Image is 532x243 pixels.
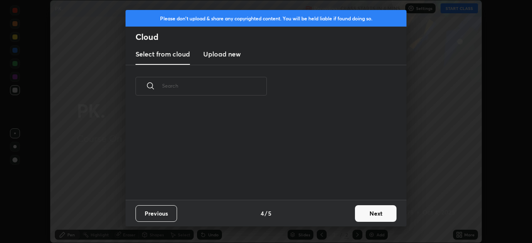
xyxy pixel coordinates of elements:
input: Search [162,68,267,103]
button: Previous [135,205,177,222]
h4: / [265,209,267,218]
h4: 4 [261,209,264,218]
h3: Select from cloud [135,49,190,59]
div: grid [126,105,397,200]
h4: 5 [268,209,271,218]
h2: Cloud [135,32,406,42]
h3: Upload new [203,49,241,59]
button: Next [355,205,397,222]
div: Please don't upload & share any copyrighted content. You will be held liable if found doing so. [126,10,406,27]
